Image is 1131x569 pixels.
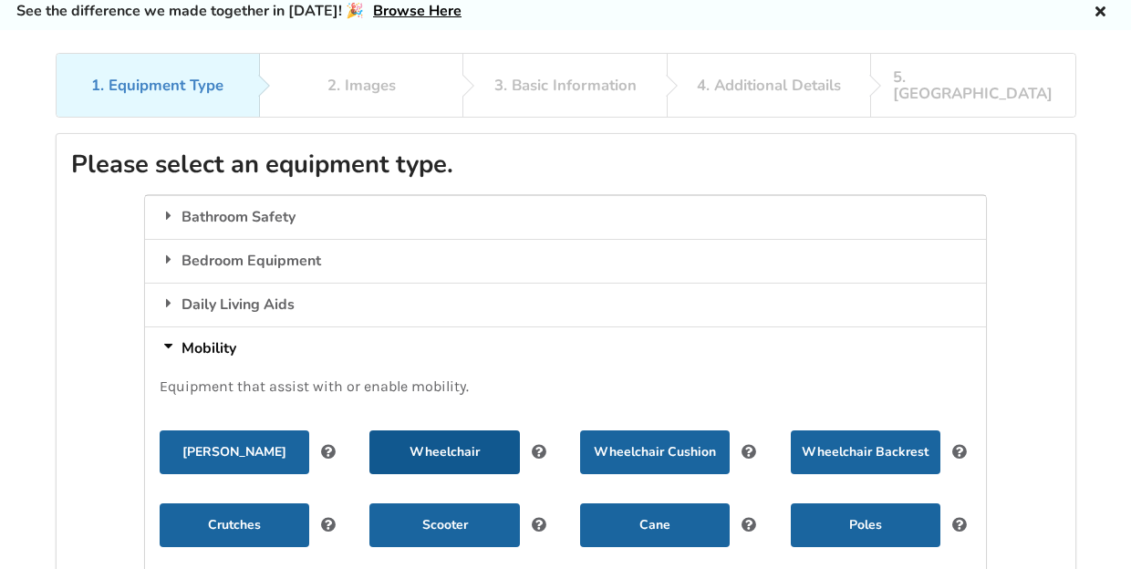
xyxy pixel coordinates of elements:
button: Scooter [369,503,519,547]
button: Wheelchair Backrest [791,430,940,474]
div: Bedroom Equipment [145,239,986,283]
span: Equipment that assist with or enable mobility. [160,378,469,395]
button: Cane [580,503,730,547]
button: Wheelchair Cushion [580,430,730,474]
h2: Please select an equipment type. [71,149,1061,181]
div: Mobility [145,326,986,370]
div: 1. Equipment Type [91,78,223,94]
button: [PERSON_NAME] [160,430,309,474]
a: Browse Here [373,1,462,21]
button: Poles [791,503,940,547]
h5: See the difference we made together in [DATE]! 🎉 [16,2,462,21]
div: Daily Living Aids [145,283,986,326]
button: Wheelchair [369,430,519,474]
div: Bathroom Safety [145,195,986,239]
button: Crutches [160,503,309,547]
